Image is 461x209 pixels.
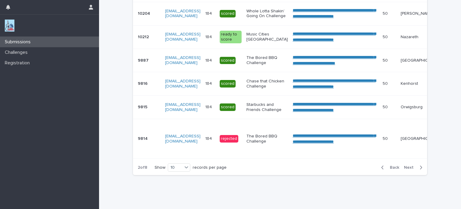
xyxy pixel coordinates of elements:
[2,39,35,45] p: Submissions
[205,80,213,86] p: 184
[383,10,389,16] p: 50
[383,80,389,86] p: 50
[165,9,200,18] a: [EMAIL_ADDRESS][DOMAIN_NAME]
[165,134,200,143] a: [EMAIL_ADDRESS][DOMAIN_NAME]
[165,32,200,41] a: [EMAIL_ADDRESS][DOMAIN_NAME]
[138,103,149,110] p: 9815
[404,165,417,170] span: Next
[133,160,152,175] p: 2 of 8
[5,20,14,32] img: jxsLJbdS1eYBI7rVAS4p
[376,165,402,170] button: Back
[2,50,32,55] p: Challenges
[165,79,200,88] a: [EMAIL_ADDRESS][DOMAIN_NAME]
[246,55,288,66] p: The Bored BBQ Challenge
[402,165,427,170] button: Next
[205,10,213,16] p: 184
[165,56,200,65] a: [EMAIL_ADDRESS][DOMAIN_NAME]
[138,10,151,16] p: 10204
[401,11,442,16] p: [PERSON_NAME]
[383,103,389,110] p: 50
[220,80,236,88] div: scored
[246,102,288,112] p: Starbucks and Friends Challenge
[401,58,442,63] p: [GEOGRAPHIC_DATA]
[138,135,149,141] p: 9814
[138,80,149,86] p: 9816
[383,57,389,63] p: 50
[165,103,200,112] a: [EMAIL_ADDRESS][DOMAIN_NAME]
[205,135,213,141] p: 184
[401,81,442,86] p: Kenhorst
[401,105,442,110] p: Orwigsburg
[193,165,227,170] p: records per page
[168,164,182,171] div: 10
[205,103,213,110] p: 184
[220,10,236,17] div: scored
[205,57,213,63] p: 184
[246,79,288,89] p: Chase that Chicken Challenge
[220,103,236,111] div: scored
[205,33,213,40] p: 184
[220,31,242,43] div: ready to score
[401,136,442,141] p: [GEOGRAPHIC_DATA]
[401,35,442,40] p: Nazareth
[246,32,288,42] p: Music Cities [GEOGRAPHIC_DATA]
[138,33,150,40] p: 10212
[2,60,35,66] p: Registration
[383,135,389,141] p: 50
[246,9,288,19] p: Whole Lotta Shakin’ Going On Challenge
[138,57,150,63] p: 9887
[220,135,238,143] div: rejected
[246,134,288,144] p: The Bored BBQ Challenge
[220,57,236,64] div: scored
[155,165,165,170] p: Show
[386,165,399,170] span: Back
[383,33,389,40] p: 50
